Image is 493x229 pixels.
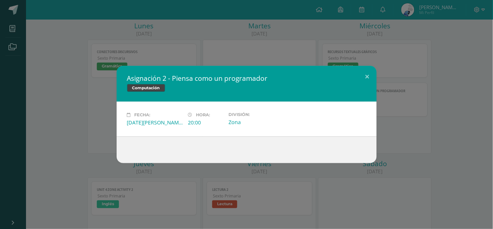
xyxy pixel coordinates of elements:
[127,74,366,83] h2: Asignación 2 - Piensa como un programador
[127,84,165,92] span: Computación
[358,66,377,88] button: Close (Esc)
[196,112,210,117] span: Hora:
[135,112,150,117] span: Fecha:
[229,119,285,126] div: Zona
[127,119,183,126] div: [DATE][PERSON_NAME]
[229,112,285,117] label: División:
[188,119,224,126] div: 20:00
